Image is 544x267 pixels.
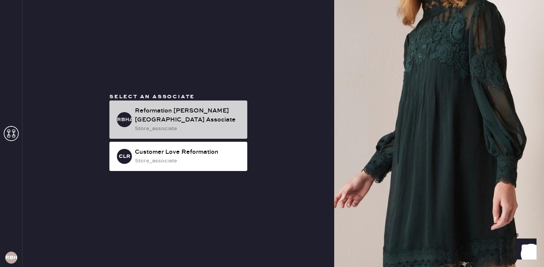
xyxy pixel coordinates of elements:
[5,255,17,260] h3: RBH
[117,117,132,122] h3: RBHA
[135,124,241,133] div: store_associate
[109,93,195,100] span: Select an associate
[135,157,241,165] div: store_associate
[135,148,241,157] div: Customer Love Reformation
[119,154,130,159] h3: CLR
[135,106,241,124] div: Reformation [PERSON_NAME][GEOGRAPHIC_DATA] Associate
[508,233,541,265] iframe: Front Chat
